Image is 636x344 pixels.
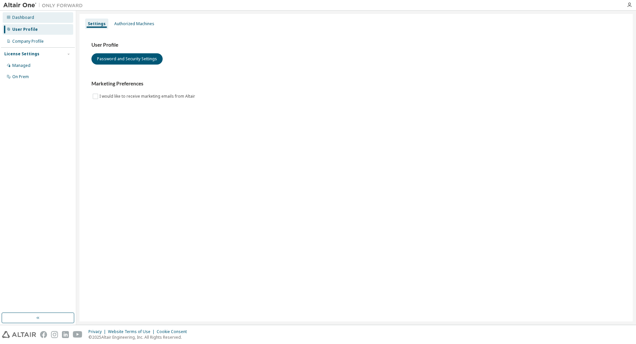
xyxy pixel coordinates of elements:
[114,21,154,26] div: Authorized Machines
[88,334,191,340] p: © 2025 Altair Engineering, Inc. All Rights Reserved.
[157,329,191,334] div: Cookie Consent
[4,51,39,57] div: License Settings
[12,39,44,44] div: Company Profile
[3,2,86,9] img: Altair One
[73,331,82,338] img: youtube.svg
[62,331,69,338] img: linkedin.svg
[2,331,36,338] img: altair_logo.svg
[51,331,58,338] img: instagram.svg
[91,42,621,48] h3: User Profile
[88,21,106,26] div: Settings
[88,329,108,334] div: Privacy
[12,63,30,68] div: Managed
[99,92,196,100] label: I would like to receive marketing emails from Altair
[12,27,38,32] div: User Profile
[91,80,621,87] h3: Marketing Preferences
[40,331,47,338] img: facebook.svg
[91,53,163,65] button: Password and Security Settings
[12,15,34,20] div: Dashboard
[108,329,157,334] div: Website Terms of Use
[12,74,29,79] div: On Prem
